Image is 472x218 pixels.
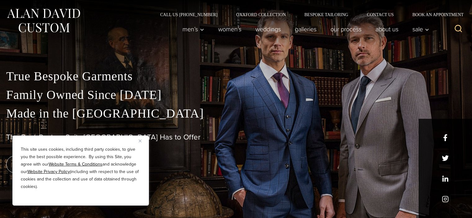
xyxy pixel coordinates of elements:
[182,26,204,32] span: Men’s
[211,23,249,35] a: Women’s
[451,22,466,37] button: View Search Form
[151,12,227,17] a: Call Us [PHONE_NUMBER]
[295,12,357,17] a: Bespoke Tailoring
[227,12,295,17] a: Oxxford Collection
[324,23,369,35] a: Our Process
[6,156,93,173] a: book an appointment
[151,12,466,17] nav: Secondary Navigation
[357,12,403,17] a: Contact Us
[176,23,433,35] nav: Primary Navigation
[27,168,70,175] a: Website Privacy Policy
[6,67,466,123] p: True Bespoke Garments Family Owned Since [DATE] Made in the [GEOGRAPHIC_DATA]
[288,23,324,35] a: Galleries
[139,137,146,145] button: Close
[139,140,142,142] img: Close
[369,23,406,35] a: About Us
[412,26,429,32] span: Sale
[249,23,288,35] a: weddings
[403,12,466,17] a: Book an Appointment
[6,7,81,34] img: Alan David Custom
[21,146,141,190] p: This site uses cookies, including third party cookies, to give you the best possible experience. ...
[49,161,102,167] a: Website Terms & Conditions
[6,133,466,142] h1: The Best Custom Suits [GEOGRAPHIC_DATA] Has to Offer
